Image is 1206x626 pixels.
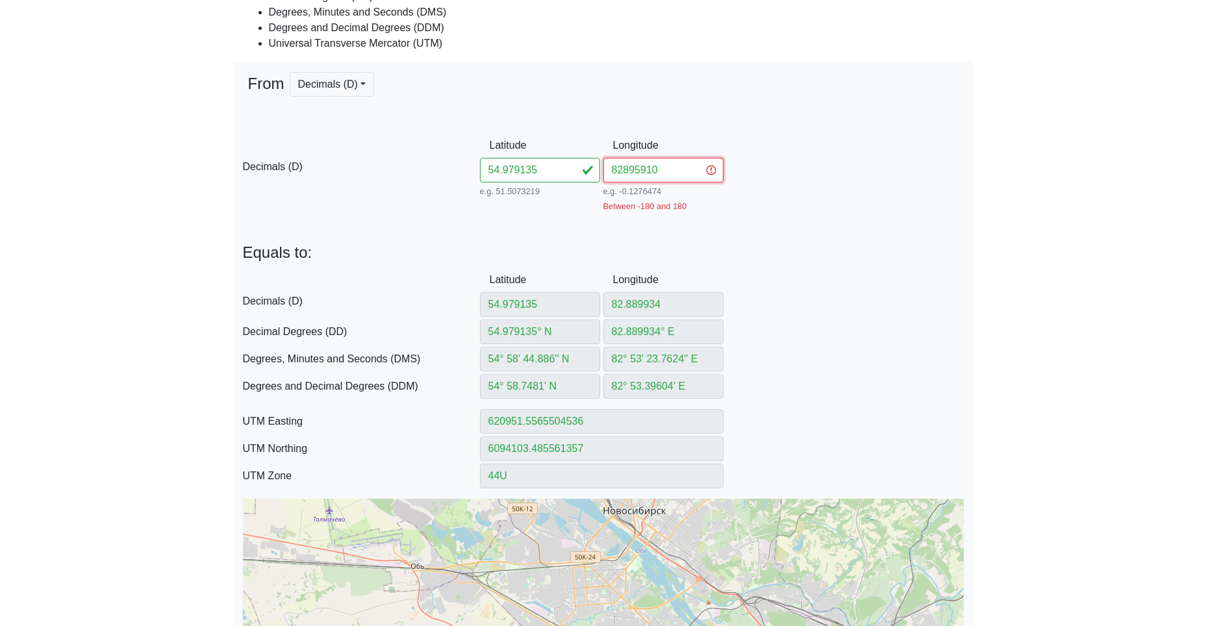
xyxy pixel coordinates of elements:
li: Degrees, Minutes and Seconds (DMS) [269,5,964,20]
label: UTM Easting [233,409,480,434]
label: Longitude [603,133,644,158]
span: Decimals (D) [243,159,480,175]
label: Longitude [603,268,644,292]
div: Between -180 and 180 [603,200,723,212]
label: UTM Zone [233,464,480,488]
button: Decimals (D) [290,72,375,97]
small: e.g. -0.1276474 [603,185,723,197]
small: e.g. 51.5073219 [480,185,600,197]
label: Latitude [480,268,520,292]
li: Degrees and Decimal Degrees (DDM) [269,20,964,36]
span: Degrees, Minutes and Seconds (DMS) [243,351,480,367]
span: From [248,72,284,128]
label: UTM Northing [233,436,480,461]
span: Degrees and Decimal Degrees (DDM) [243,379,480,394]
span: Decimals (D) [243,294,480,309]
label: Latitude [480,133,520,158]
span: Decimal Degrees (DD) [243,324,480,340]
li: Universal Transverse Mercator (UTM) [269,36,964,51]
p: Equals to: [243,244,964,262]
